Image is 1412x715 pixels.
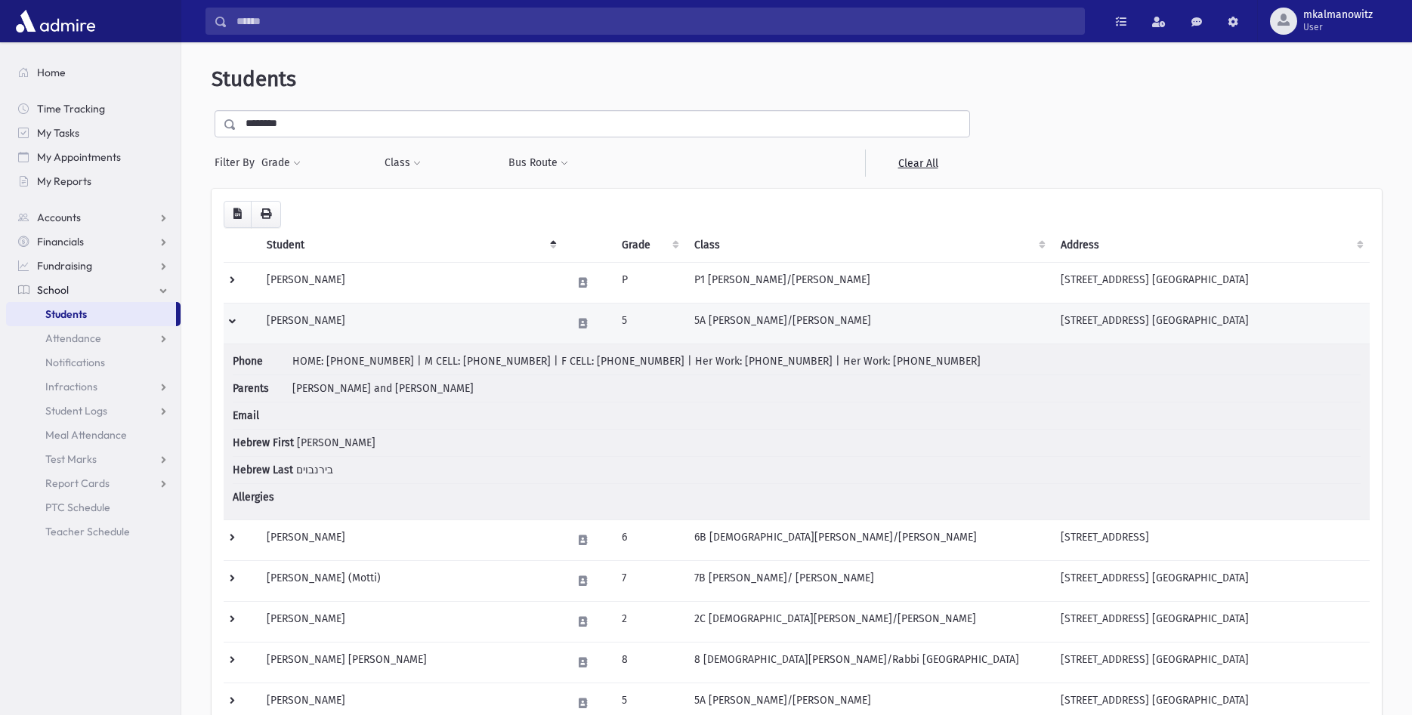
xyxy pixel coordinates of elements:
[613,519,685,560] td: 6
[258,642,563,683] td: [PERSON_NAME] [PERSON_NAME]
[37,126,79,140] span: My Tasks
[384,149,422,177] button: Class
[45,452,97,466] span: Test Marks
[233,353,289,369] span: Phone
[12,6,99,36] img: AdmirePro
[258,303,563,344] td: [PERSON_NAME]
[233,435,294,451] span: Hebrew First
[6,145,181,169] a: My Appointments
[212,66,296,91] span: Students
[6,278,181,302] a: School
[685,560,1051,601] td: 7B [PERSON_NAME]/ [PERSON_NAME]
[6,399,181,423] a: Student Logs
[251,201,281,228] button: Print
[233,381,289,396] span: Parents
[37,235,84,248] span: Financials
[613,642,685,683] td: 8
[215,155,261,171] span: Filter By
[6,471,181,495] a: Report Cards
[45,404,107,418] span: Student Logs
[45,476,110,490] span: Report Cards
[6,423,181,447] a: Meal Attendance
[233,408,289,424] span: Email
[685,303,1051,344] td: 5A [PERSON_NAME]/[PERSON_NAME]
[613,560,685,601] td: 7
[613,601,685,642] td: 2
[227,8,1084,35] input: Search
[613,262,685,303] td: P
[45,501,110,514] span: PTC Schedule
[258,601,563,642] td: [PERSON_NAME]
[258,228,563,263] th: Student: activate to sort column descending
[297,436,375,449] span: [PERSON_NAME]
[37,259,92,273] span: Fundraising
[6,495,181,519] a: PTC Schedule
[45,331,101,345] span: Attendance
[233,489,289,505] span: Allergies
[45,380,97,393] span: Infractions
[6,169,181,193] a: My Reports
[1052,560,1370,601] td: [STREET_ADDRESS] [GEOGRAPHIC_DATA]
[37,283,69,297] span: School
[1052,262,1370,303] td: [STREET_ADDRESS] [GEOGRAPHIC_DATA]
[1303,9,1373,21] span: mkalmanowitz
[258,519,563,560] td: [PERSON_NAME]
[6,97,181,121] a: Time Tracking
[37,150,121,164] span: My Appointments
[296,464,333,476] span: בירנבוים
[6,374,181,399] a: Infractions
[1052,601,1370,642] td: [STREET_ADDRESS] [GEOGRAPHIC_DATA]
[6,519,181,544] a: Teacher Schedule
[258,560,563,601] td: [PERSON_NAME] (Motti)
[37,211,81,224] span: Accounts
[1052,303,1370,344] td: [STREET_ADDRESS] [GEOGRAPHIC_DATA]
[6,447,181,471] a: Test Marks
[224,201,252,228] button: CSV
[6,326,181,350] a: Attendance
[292,355,981,368] span: HOME: [PHONE_NUMBER] | M CELL: [PHONE_NUMBER] | F CELL: [PHONE_NUMBER] | Her Work: [PHONE_NUMBER]...
[258,262,563,303] td: [PERSON_NAME]
[685,642,1051,683] td: 8 [DEMOGRAPHIC_DATA][PERSON_NAME]/Rabbi [GEOGRAPHIC_DATA]
[6,230,181,254] a: Financials
[261,149,301,177] button: Grade
[6,350,181,374] a: Notifications
[37,174,91,188] span: My Reports
[685,601,1051,642] td: 2C [DEMOGRAPHIC_DATA][PERSON_NAME]/[PERSON_NAME]
[1303,21,1373,33] span: User
[1052,228,1370,263] th: Address: activate to sort column ascending
[508,149,569,177] button: Bus Route
[37,102,105,116] span: Time Tracking
[6,121,181,145] a: My Tasks
[233,462,293,478] span: Hebrew Last
[685,262,1051,303] td: P1 [PERSON_NAME]/[PERSON_NAME]
[685,228,1051,263] th: Class: activate to sort column ascending
[45,428,127,442] span: Meal Attendance
[865,149,970,177] a: Clear All
[6,205,181,230] a: Accounts
[292,382,474,395] span: [PERSON_NAME] and [PERSON_NAME]
[45,525,130,538] span: Teacher Schedule
[37,66,66,79] span: Home
[6,254,181,278] a: Fundraising
[6,60,181,85] a: Home
[45,356,105,369] span: Notifications
[45,307,87,321] span: Students
[613,228,685,263] th: Grade: activate to sort column ascending
[1052,519,1370,560] td: [STREET_ADDRESS]
[685,519,1051,560] td: 6B [DEMOGRAPHIC_DATA][PERSON_NAME]/[PERSON_NAME]
[613,303,685,344] td: 5
[6,302,176,326] a: Students
[1052,642,1370,683] td: [STREET_ADDRESS] [GEOGRAPHIC_DATA]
